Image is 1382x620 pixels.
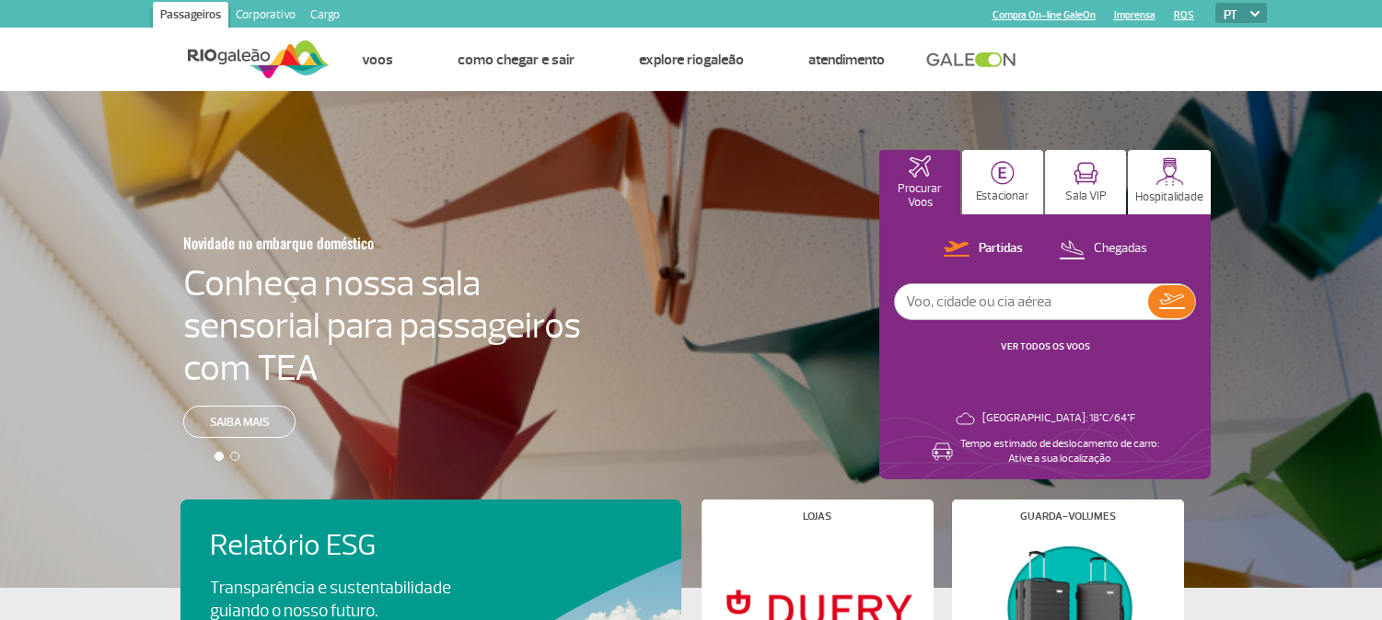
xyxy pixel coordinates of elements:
p: Estacionar [976,189,1029,203]
p: [GEOGRAPHIC_DATA]: 18°C/64°F [982,411,1135,426]
h4: Lojas [803,511,831,522]
a: Passageiros [153,2,228,31]
a: Atendimento [808,51,885,69]
a: Voos [362,51,393,69]
a: Corporativo [228,2,303,31]
a: Como chegar e sair [458,51,575,69]
a: Saiba mais [183,406,296,438]
a: Compra On-line GaleOn [993,9,1096,21]
img: vipRoom.svg [1074,162,1098,185]
p: Sala VIP [1065,189,1107,203]
h4: Guarda-volumes [1020,511,1116,522]
p: Hospitalidade [1135,190,1203,204]
h3: Novidade no embarque doméstico [183,224,491,262]
img: hospitality.svg [1156,157,1184,186]
a: Cargo [303,2,347,31]
img: airplaneHomeActive.svg [909,155,931,178]
img: carParkingHome.svg [991,161,1015,185]
a: Explore RIOgaleão [639,51,744,69]
p: Procurar Voos [888,182,951,210]
button: Chegadas [1053,237,1153,261]
h4: Conheça nossa sala sensorial para passageiros com TEA [183,262,581,389]
h4: Relatório ESG [210,529,503,563]
p: Partidas [979,240,1023,258]
p: Chegadas [1094,240,1147,258]
button: Sala VIP [1045,150,1126,214]
a: VER TODOS OS VOOS [1001,340,1090,352]
button: Procurar Voos [879,150,960,214]
button: Estacionar [962,150,1043,214]
input: Voo, cidade ou cia aérea [895,284,1148,319]
button: VER TODOS OS VOOS [995,339,1096,354]
button: Partidas [938,237,1028,261]
p: Tempo estimado de deslocamento de carro: Ative a sua localização [960,437,1159,466]
a: RQS [1174,9,1194,21]
a: Imprensa [1114,9,1156,21]
button: Hospitalidade [1128,150,1211,214]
